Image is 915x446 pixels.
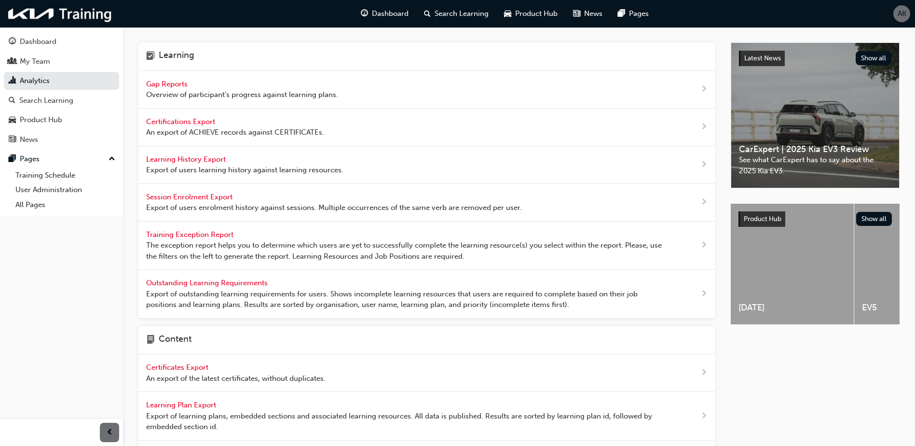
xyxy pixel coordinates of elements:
a: Latest NewsShow allCarExpert | 2025 Kia EV3 ReviewSee what CarExpert has to say about the 2025 Ki... [731,42,900,188]
div: Dashboard [20,36,56,47]
span: [DATE] [738,302,846,313]
span: pages-icon [9,155,16,164]
a: My Team [4,53,119,70]
a: Training Exception Report The exception report helps you to determine which users are yet to succ... [138,222,715,270]
span: Export of outstanding learning requirements for users. Shows incomplete learning resources that u... [146,289,669,310]
span: Search Learning [435,8,489,19]
span: Training Exception Report [146,230,235,239]
h4: Learning [159,50,194,63]
span: people-icon [9,57,16,66]
span: Overview of participant's progress against learning plans. [146,89,338,100]
span: Export of users learning history against learning resources. [146,165,343,176]
span: An export of ACHIEVE records against CERTIFICATEs. [146,127,324,138]
span: next-icon [700,410,708,422]
span: Dashboard [372,8,409,19]
a: search-iconSearch Learning [416,4,496,24]
a: Product HubShow all [738,211,892,227]
span: Learning Plan Export [146,401,218,409]
button: DashboardMy TeamAnalyticsSearch LearningProduct HubNews [4,31,119,150]
span: news-icon [9,136,16,144]
a: guage-iconDashboard [353,4,416,24]
span: Gap Reports [146,80,190,88]
span: car-icon [504,8,511,20]
span: Outstanding Learning Requirements [146,279,270,287]
button: Pages [4,150,119,168]
span: Session Enrolment Export [146,193,234,201]
span: guage-icon [361,8,368,20]
a: Outstanding Learning Requirements Export of outstanding learning requirements for users. Shows in... [138,270,715,319]
h4: Content [159,334,191,347]
a: Learning Plan Export Export of learning plans, embedded sections and associated learning resource... [138,392,715,441]
a: Certifications Export An export of ACHIEVE records against CERTIFICATEs.next-icon [138,109,715,146]
span: next-icon [700,121,708,133]
span: CarExpert | 2025 Kia EV3 Review [739,144,891,155]
span: chart-icon [9,77,16,85]
div: Product Hub [20,114,62,125]
a: Learning History Export Export of users learning history against learning resources.next-icon [138,146,715,184]
div: News [20,134,38,145]
span: next-icon [700,196,708,209]
span: prev-icon [106,427,113,439]
span: car-icon [9,116,16,125]
a: Training Schedule [12,168,119,183]
span: See what CarExpert has to say about the 2025 Kia EV3. [739,154,891,176]
a: User Administration [12,182,119,197]
span: next-icon [700,288,708,300]
span: An export of the latest certificates, without duplicates. [146,373,326,384]
span: Latest News [744,54,781,62]
span: News [584,8,602,19]
a: Analytics [4,72,119,90]
span: Certifications Export [146,117,217,126]
span: up-icon [109,153,115,166]
button: AK [893,5,910,22]
a: Product Hub [4,111,119,129]
span: next-icon [700,239,708,251]
span: Export of users enrolment history against sessions. Multiple occurrences of the same verb are rem... [146,202,522,213]
span: search-icon [9,97,15,105]
a: car-iconProduct Hub [496,4,565,24]
a: All Pages [12,197,119,212]
span: search-icon [424,8,431,20]
div: My Team [20,56,50,67]
span: news-icon [573,8,580,20]
span: next-icon [700,367,708,379]
span: Learning History Export [146,155,228,164]
a: News [4,131,119,149]
button: Show all [856,212,892,226]
img: kia-training [5,4,116,24]
span: guage-icon [9,38,16,46]
a: [DATE] [731,204,854,324]
span: Certificates Export [146,363,210,372]
span: The exception report helps you to determine which users are yet to successfully complete the lear... [146,240,669,262]
a: news-iconNews [565,4,610,24]
a: Session Enrolment Export Export of users enrolment history against sessions. Multiple occurrences... [138,184,715,222]
span: Product Hub [744,215,781,223]
a: Search Learning [4,92,119,110]
span: learning-icon [146,50,155,63]
a: Dashboard [4,33,119,51]
span: Pages [629,8,649,19]
span: AK [898,8,906,19]
span: next-icon [700,159,708,171]
a: Certificates Export An export of the latest certificates, without duplicates.next-icon [138,354,715,392]
a: Latest NewsShow all [739,51,891,66]
a: Gap Reports Overview of participant's progress against learning plans.next-icon [138,71,715,109]
button: Show all [856,51,892,65]
div: Search Learning [19,95,73,106]
a: pages-iconPages [610,4,656,24]
span: next-icon [700,84,708,96]
div: Pages [20,153,40,165]
span: Export of learning plans, embedded sections and associated learning resources. All data is publis... [146,411,669,432]
span: Product Hub [515,8,558,19]
span: pages-icon [618,8,625,20]
span: page-icon [146,334,155,347]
